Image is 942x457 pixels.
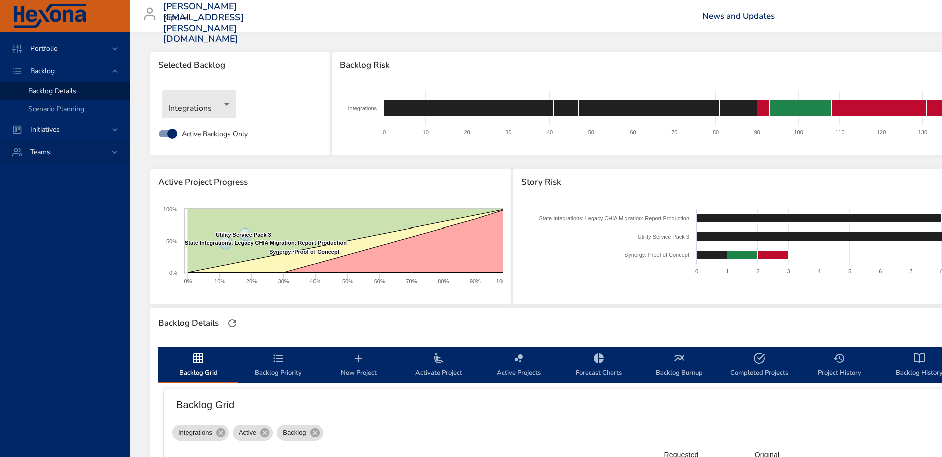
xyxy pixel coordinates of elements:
a: News and Updates [702,10,775,22]
div: Integrations [172,425,229,441]
text: 6 [879,268,882,274]
h3: [PERSON_NAME][EMAIL_ADDRESS][PERSON_NAME][DOMAIN_NAME] [163,1,244,44]
span: Active [233,428,262,438]
text: 0 [695,268,698,274]
text: 30 [506,129,512,135]
text: 70% [406,278,417,284]
span: Backlog [277,428,312,438]
text: 70 [672,129,678,135]
span: Activate Project [405,352,473,379]
text: 10% [214,278,225,284]
text: Synergy: Proof of Concept [624,252,689,258]
text: 90 [754,129,760,135]
text: 2 [756,268,759,274]
text: 50 [588,129,594,135]
span: Integrations [172,428,218,438]
text: 90% [470,278,481,284]
span: Initiatives [22,125,68,134]
text: State Integrations: Legacy CHIA Migration: Report Production [185,240,347,246]
text: 60 [630,129,636,135]
span: Active Projects [485,352,553,379]
span: Project History [805,352,873,379]
span: Completed Projects [725,352,793,379]
text: Integrations [348,105,377,111]
div: Integrations [162,90,236,118]
text: 130 [918,129,927,135]
span: Backlog Burnup [645,352,713,379]
text: 100% [163,206,177,212]
text: 100% [496,278,510,284]
text: 80 [713,129,719,135]
text: 50% [342,278,353,284]
text: Utility Service Pack 3 [216,232,271,238]
div: Active [233,425,273,441]
text: State Integrations: Legacy CHIA Migration: Report Production [539,215,689,221]
span: Selected Backlog [158,60,322,70]
text: 60% [374,278,385,284]
span: Scenario Planning [28,104,84,114]
text: 30% [278,278,289,284]
text: 10 [423,129,429,135]
text: 0% [184,278,192,284]
button: Refresh Page [225,316,240,331]
text: 1 [726,268,729,274]
text: 20% [246,278,257,284]
span: Teams [22,147,58,157]
text: 80% [438,278,449,284]
text: 20 [464,129,470,135]
text: 120 [877,129,886,135]
text: 0% [169,270,177,276]
text: 50% [166,238,177,244]
div: Backlog Details [155,315,222,331]
text: 4 [818,268,821,274]
span: Backlog [22,66,63,76]
text: 7 [909,268,912,274]
text: 5 [848,268,851,274]
text: Synergy: Proof of Concept [269,249,340,255]
span: Active Project Progress [158,177,503,187]
span: Active Backlogs Only [182,129,248,139]
div: Backlog [277,425,323,441]
span: Portfolio [22,44,66,53]
span: Forecast Charts [565,352,633,379]
img: Hexona [12,4,87,29]
span: Backlog Grid [164,352,232,379]
text: 40 [547,129,553,135]
div: Kipu [163,10,191,26]
text: 100 [794,129,803,135]
span: New Project [325,352,393,379]
text: Utility Service Pack 3 [638,234,689,240]
text: 3 [787,268,790,274]
span: Backlog Priority [244,352,312,379]
text: 40% [310,278,321,284]
text: 0 [383,129,386,135]
text: 110 [836,129,845,135]
span: Backlog Details [28,86,76,96]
